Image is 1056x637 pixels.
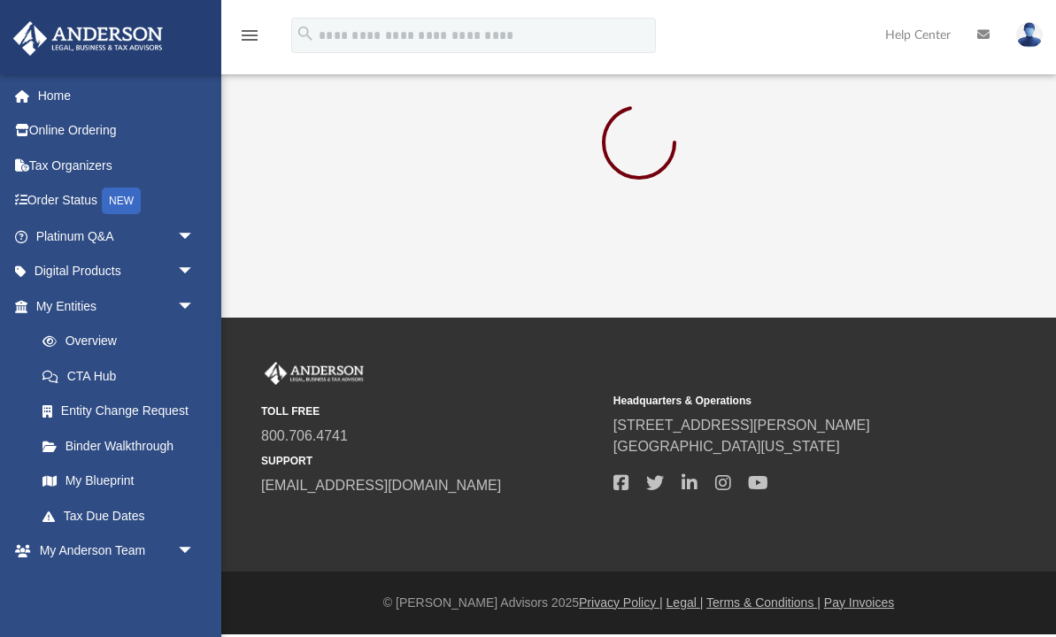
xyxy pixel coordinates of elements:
small: Headquarters & Operations [613,393,953,409]
small: TOLL FREE [261,403,601,419]
span: arrow_drop_down [177,288,212,325]
span: arrow_drop_down [177,219,212,255]
a: 800.706.4741 [261,428,348,443]
a: Online Ordering [12,113,221,149]
a: Digital Productsarrow_drop_down [12,254,221,289]
a: My Entitiesarrow_drop_down [12,288,221,324]
a: Tax Due Dates [25,498,221,533]
a: Privacy Policy | [579,595,663,610]
a: Binder Walkthrough [25,428,221,464]
a: My Anderson Teamarrow_drop_down [12,533,212,569]
a: [EMAIL_ADDRESS][DOMAIN_NAME] [261,478,501,493]
div: NEW [102,188,141,214]
div: © [PERSON_NAME] Advisors 2025 [221,594,1056,612]
img: User Pic [1016,22,1043,48]
i: menu [239,25,260,46]
a: Home [12,78,221,113]
a: My Blueprint [25,464,212,499]
a: Pay Invoices [824,595,894,610]
a: [STREET_ADDRESS][PERSON_NAME] [613,418,870,433]
span: arrow_drop_down [177,533,212,570]
a: My Anderson Team [25,568,204,603]
a: Legal | [667,595,704,610]
small: SUPPORT [261,453,601,469]
a: Overview [25,324,221,359]
a: Tax Organizers [12,148,221,183]
i: search [296,24,315,43]
a: [GEOGRAPHIC_DATA][US_STATE] [613,439,840,454]
a: CTA Hub [25,358,221,394]
img: Anderson Advisors Platinum Portal [261,362,367,385]
a: Order StatusNEW [12,183,221,219]
a: Terms & Conditions | [706,595,821,610]
a: menu [239,34,260,46]
img: Anderson Advisors Platinum Portal [8,21,168,56]
span: arrow_drop_down [177,254,212,290]
a: Entity Change Request [25,394,221,429]
a: Platinum Q&Aarrow_drop_down [12,219,221,254]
